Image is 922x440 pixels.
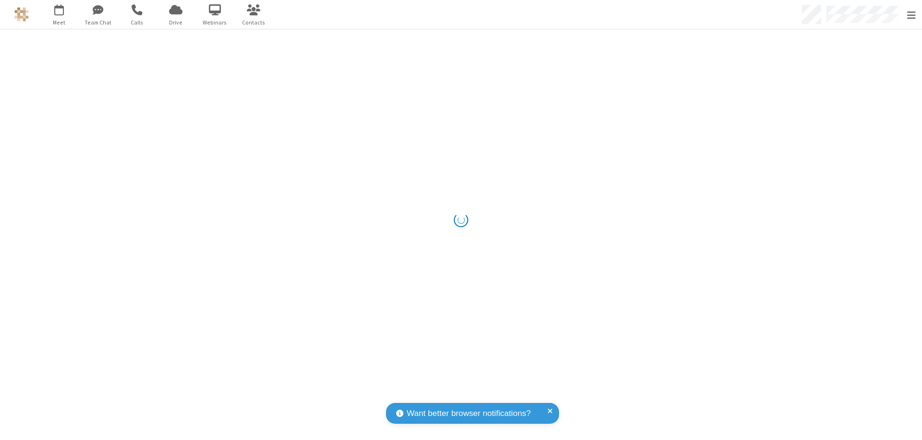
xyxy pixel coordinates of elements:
span: Contacts [236,18,272,27]
span: Drive [158,18,194,27]
img: QA Selenium DO NOT DELETE OR CHANGE [14,7,29,22]
span: Want better browser notifications? [407,407,531,420]
span: Calls [119,18,155,27]
span: Webinars [197,18,233,27]
span: Team Chat [80,18,116,27]
span: Meet [41,18,77,27]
